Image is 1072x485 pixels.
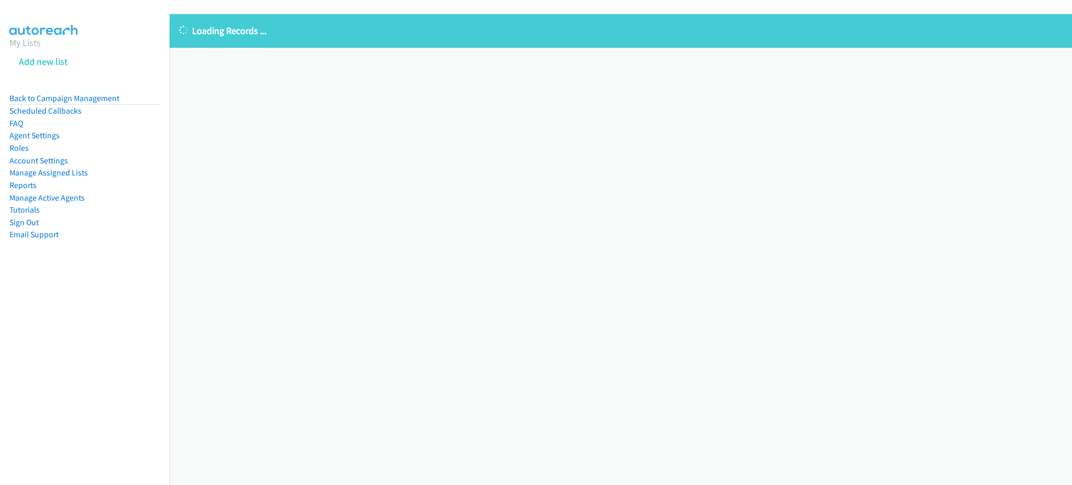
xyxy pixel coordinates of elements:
a: Account Settings [9,156,68,166]
a: Agent Settings [9,130,60,140]
a: Back to Campaign Management [9,93,119,103]
a: Reports [9,180,37,190]
a: Manage Assigned Lists [9,168,88,178]
a: Tutorials [9,205,40,215]
a: Sign Out [9,217,39,227]
a: FAQ [9,118,23,128]
a: Scheduled Callbacks [9,106,82,116]
a: Roles [9,143,29,153]
a: Email Support [9,229,59,239]
a: Add new list [19,56,68,68]
a: My Lists [9,37,41,49]
p: Loading Records ... [179,24,1063,38]
a: Manage Active Agents [9,193,85,203]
